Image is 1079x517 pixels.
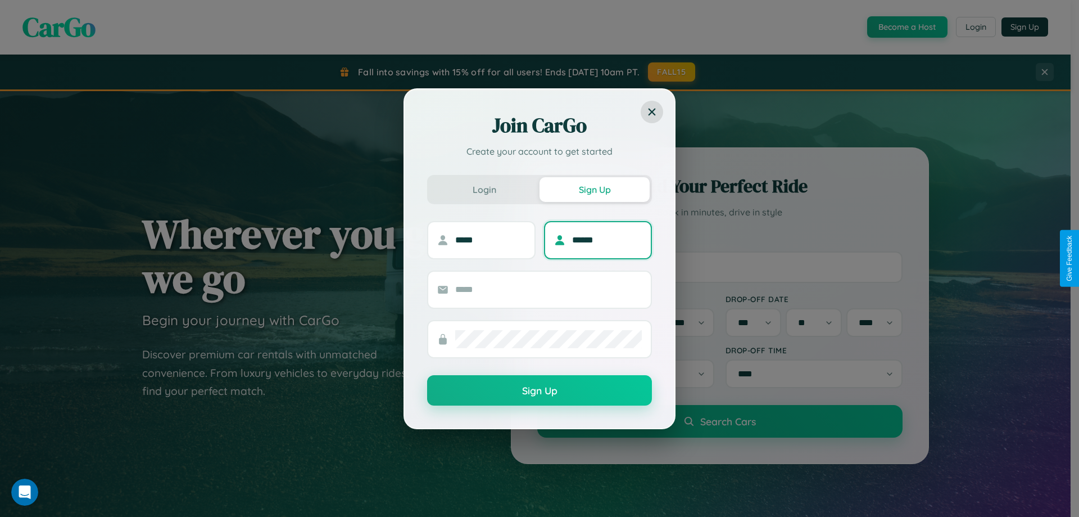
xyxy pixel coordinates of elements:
button: Sign Up [427,375,652,406]
iframe: Intercom live chat [11,479,38,506]
div: Give Feedback [1066,236,1073,281]
p: Create your account to get started [427,145,652,158]
h2: Join CarGo [427,112,652,139]
button: Sign Up [539,177,650,202]
button: Login [429,177,539,202]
